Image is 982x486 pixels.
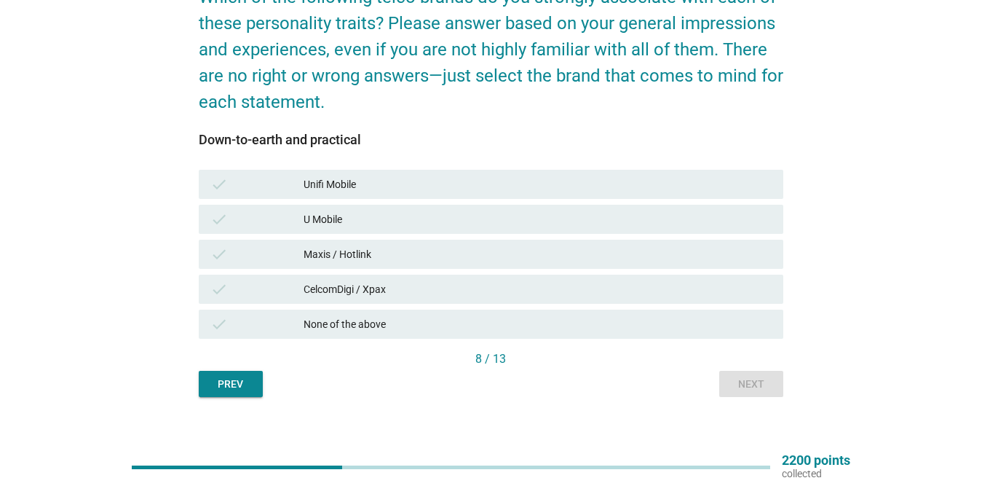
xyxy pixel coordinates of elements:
[199,371,263,397] button: Prev
[304,211,772,228] div: U Mobile
[782,454,850,467] p: 2200 points
[304,246,772,263] div: Maxis / Hotlink
[304,315,772,333] div: None of the above
[210,315,228,333] i: check
[210,176,228,193] i: check
[210,211,228,228] i: check
[210,281,228,298] i: check
[304,176,772,193] div: Unifi Mobile
[210,377,251,392] div: Prev
[210,246,228,263] i: check
[782,467,850,480] p: collected
[199,130,783,149] div: Down-to-earth and practical
[199,350,783,368] div: 8 / 13
[304,281,772,298] div: CelcomDigi / Xpax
